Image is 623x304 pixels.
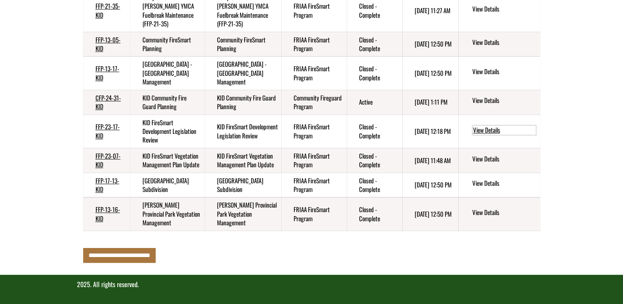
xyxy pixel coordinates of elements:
[347,56,402,90] td: Closed - Complete
[472,5,537,14] a: View details
[205,197,281,231] td: Peter Lougheed Provincial Park Vegetation Management
[281,148,347,173] td: FRIAA FireSmart Program
[347,173,402,197] td: Closed - Complete
[458,197,540,231] td: action menu
[472,179,537,189] a: View details
[281,197,347,231] td: FRIAA FireSmart Program
[205,56,281,90] td: Kananaskis Valley - North Vegetation Management
[205,148,281,173] td: KID FireSmart Vegetation Management Plan Update
[130,56,205,90] td: Kananaskis Valley - North Vegetation Management
[83,197,130,231] td: FFP-13-16-KID
[281,173,347,197] td: FRIAA FireSmart Program
[402,173,458,197] td: 7/26/2023 12:50 PM
[83,173,130,197] td: FFP-17-13-KID
[130,148,205,173] td: KID FireSmart Vegetation Management Plan Update
[281,32,347,56] td: FRIAA FireSmart Program
[281,90,347,115] td: Community Fireguard Program
[205,90,281,115] td: KID Community Fire Guard Planning
[96,35,121,53] a: FFP-13-05-KID
[347,148,402,173] td: Closed - Complete
[458,90,540,115] td: action menu
[83,90,130,115] td: CFP-24-31-KID
[130,32,205,56] td: Community FireSmart Planning
[402,56,458,90] td: 7/26/2023 12:50 PM
[205,173,281,197] td: Lower Kananaskis Lake Cottage Subdivision
[96,176,119,194] a: FFP-17-13-KID
[205,115,281,148] td: KID FireSmart Development Legislation Review
[458,173,540,197] td: action menu
[472,38,537,48] a: View details
[96,122,120,140] a: FFP-23-17-KID
[402,115,458,148] td: 4/22/2025 12:18 PM
[347,197,402,231] td: Closed - Complete
[415,209,452,218] time: [DATE] 12:50 PM
[83,148,130,173] td: FFP-23-07-KID
[96,64,119,82] a: FFP-13-17-KID
[415,180,452,189] time: [DATE] 12:50 PM
[458,56,540,90] td: action menu
[472,154,537,164] a: View details
[415,97,448,106] time: [DATE] 1:11 PM
[83,115,130,148] td: FFP-23-17-KID
[402,197,458,231] td: 7/26/2023 12:50 PM
[96,151,121,169] a: FFP-23-07-KID
[415,126,451,136] time: [DATE] 12:18 PM
[77,280,546,289] p: 2025
[205,32,281,56] td: Community FireSmart Planning
[130,197,205,231] td: Peter Lougheed Provincial Park Vegetation Management
[472,125,537,136] a: View details
[402,148,458,173] td: 2/17/2025 11:48 AM
[415,39,452,48] time: [DATE] 12:50 PM
[472,96,537,106] a: View details
[281,115,347,148] td: FRIAA FireSmart Program
[402,90,458,115] td: 4/29/2025 1:11 PM
[415,6,450,15] time: [DATE] 11:27 AM
[347,115,402,148] td: Closed - Complete
[83,56,130,90] td: FFP-13-17-KID
[130,173,205,197] td: Lower Kananaskis Lake Cottage Subdivision
[415,68,452,77] time: [DATE] 12:50 PM
[96,1,120,19] a: FFP-21-35-KID
[458,148,540,173] td: action menu
[96,205,120,222] a: FFP-13-16-KID
[83,32,130,56] td: FFP-13-05-KID
[402,32,458,56] td: 7/26/2023 12:50 PM
[472,208,537,218] a: View details
[472,67,537,77] a: View details
[458,32,540,56] td: action menu
[281,56,347,90] td: FRIAA FireSmart Program
[415,156,451,165] time: [DATE] 11:48 AM
[96,93,121,111] a: CFP-24-31-KID
[130,115,205,148] td: KID FireSmart Development Legislation Review
[347,90,402,115] td: Active
[458,115,540,148] td: action menu
[90,279,139,289] span: . All rights reserved.
[347,32,402,56] td: Closed - Complete
[130,90,205,115] td: KID Community Fire Guard Planning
